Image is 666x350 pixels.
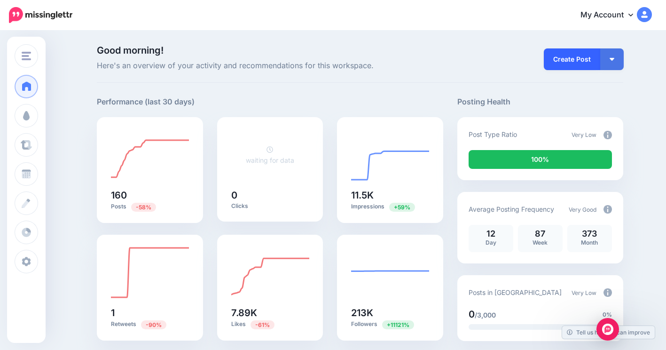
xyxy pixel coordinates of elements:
span: Day [486,239,496,246]
p: Posts in [GEOGRAPHIC_DATA] [469,287,562,298]
img: arrow-down-white.png [610,58,614,61]
h5: 7.89K [231,308,309,318]
img: info-circle-grey.png [603,205,612,214]
a: waiting for data [246,145,294,164]
a: Tell us how we can improve [562,326,655,339]
span: Previous period: 20.1K [251,320,274,329]
p: Retweets [111,320,189,329]
span: Week [533,239,548,246]
span: Very Low [572,131,596,138]
p: 373 [572,230,607,238]
a: My Account [571,4,652,27]
p: Impressions [351,202,429,211]
span: 0 [469,309,475,320]
h5: Posting Health [457,96,623,108]
a: Create Post [544,48,600,70]
span: Previous period: 384 [131,203,156,212]
h5: 0 [231,191,309,200]
div: 100% of your posts in the last 30 days were manually created (i.e. were not from Drip Campaigns o... [469,150,612,169]
p: Likes [231,320,309,329]
img: menu.png [22,52,31,60]
span: Month [581,239,598,246]
img: info-circle-grey.png [603,288,612,297]
h5: 1 [111,308,189,318]
h5: Performance (last 30 days) [97,96,195,108]
p: Post Type Ratio [469,129,517,140]
span: Good morning! [97,45,164,56]
img: Missinglettr [9,7,72,23]
span: 0% [603,310,612,319]
h5: 11.5K [351,191,429,200]
p: 12 [473,230,509,238]
div: Open Intercom Messenger [596,318,619,341]
span: Very Good [569,206,596,213]
span: Previous period: 10 [141,320,166,329]
p: Followers [351,320,429,329]
span: Previous period: 1.9K [382,320,414,329]
img: info-circle-grey.png [603,131,612,139]
span: Previous period: 7.23K [389,203,415,212]
h5: 160 [111,191,189,200]
span: /3,000 [475,311,496,319]
p: 87 [523,230,558,238]
span: Very Low [572,289,596,296]
p: Average Posting Frequency [469,204,554,215]
span: Here's an overview of your activity and recommendations for this workspace. [97,60,443,72]
p: Posts [111,202,189,211]
h5: 213K [351,308,429,318]
p: Clicks [231,202,309,210]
